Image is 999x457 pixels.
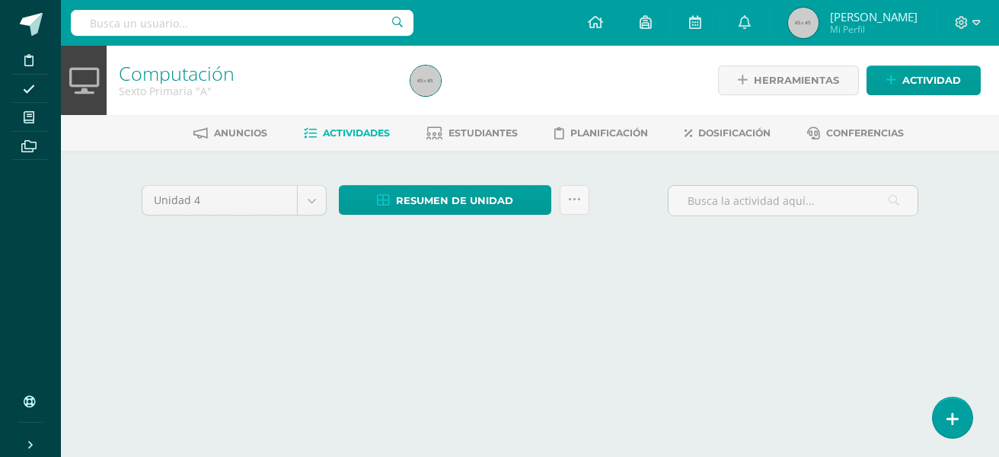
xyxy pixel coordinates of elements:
a: Conferencias [807,121,904,145]
span: Actividades [323,127,390,139]
h1: Computación [119,62,392,84]
img: 45x45 [410,66,441,96]
input: Busca la actividad aquí... [669,186,918,216]
span: Mi Perfil [830,23,918,36]
a: Resumen de unidad [339,185,551,215]
a: Herramientas [718,66,859,95]
input: Busca un usuario... [71,10,413,36]
span: [PERSON_NAME] [830,9,918,24]
span: Herramientas [754,66,839,94]
a: Planificación [554,121,648,145]
span: Dosificación [698,127,771,139]
img: 45x45 [788,8,819,38]
span: Estudiantes [448,127,518,139]
span: Actividad [902,66,961,94]
a: Dosificación [685,121,771,145]
span: Unidad 4 [154,186,286,215]
a: Anuncios [193,121,267,145]
a: Actividades [304,121,390,145]
span: Planificación [570,127,648,139]
span: Conferencias [826,127,904,139]
a: Actividad [867,66,981,95]
span: Resumen de unidad [396,187,513,215]
a: Estudiantes [426,121,518,145]
a: Unidad 4 [142,186,326,215]
a: Computación [119,60,235,86]
div: Sexto Primaria 'A' [119,84,392,98]
span: Anuncios [214,127,267,139]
